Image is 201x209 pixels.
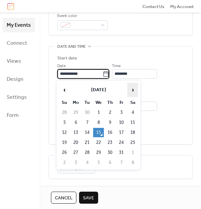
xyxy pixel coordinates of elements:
[7,74,23,85] span: Design
[93,118,104,127] td: 8
[3,90,35,104] a: Settings
[59,138,70,147] td: 19
[3,72,35,86] a: Design
[57,55,77,61] div: Start date
[116,118,127,127] td: 10
[82,138,92,147] td: 21
[93,138,104,147] td: 22
[59,108,70,117] td: 28
[116,158,127,167] td: 7
[79,192,98,204] button: Save
[105,148,115,157] td: 30
[127,148,138,157] td: 1
[57,13,107,19] div: Event color
[105,118,115,127] td: 9
[93,128,104,137] td: 15
[105,98,115,107] th: Th
[7,110,19,121] span: Form
[105,108,115,117] td: 2
[7,3,14,10] img: logo
[116,148,127,157] td: 31
[116,128,127,137] td: 17
[142,3,164,10] a: Contact Us
[127,128,138,137] td: 18
[116,108,127,117] td: 3
[70,128,81,137] td: 13
[170,3,194,10] a: My Account
[3,18,35,32] a: My Events
[55,195,72,201] span: Cancel
[70,118,81,127] td: 6
[7,38,27,49] span: Connect
[59,83,69,96] span: ‹
[70,158,81,167] td: 3
[3,36,35,50] a: Connect
[116,98,127,107] th: Fr
[127,118,138,127] td: 11
[82,98,92,107] th: Tu
[70,148,81,157] td: 27
[127,138,138,147] td: 25
[59,118,70,127] td: 5
[70,83,127,97] th: [DATE]
[7,56,21,67] span: Views
[57,63,66,69] span: Date
[82,148,92,157] td: 28
[105,158,115,167] td: 6
[3,108,35,123] a: Form
[70,138,81,147] td: 20
[82,158,92,167] td: 4
[51,192,76,204] button: Cancel
[105,138,115,147] td: 23
[128,83,138,96] span: ›
[59,128,70,137] td: 12
[82,118,92,127] td: 7
[105,128,115,137] td: 16
[127,98,138,107] th: Sa
[112,63,121,69] span: Time
[127,108,138,117] td: 4
[83,195,94,201] span: Save
[59,148,70,157] td: 26
[3,54,35,68] a: Views
[127,158,138,167] td: 8
[116,138,127,147] td: 24
[93,158,104,167] td: 5
[82,128,92,137] td: 14
[7,20,31,31] span: My Events
[70,98,81,107] th: Mo
[59,98,70,107] th: Su
[7,92,27,103] span: Settings
[70,108,81,117] td: 29
[82,108,92,117] td: 30
[59,158,70,167] td: 2
[57,43,86,50] span: Date and time
[93,148,104,157] td: 29
[93,108,104,117] td: 1
[93,98,104,107] th: We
